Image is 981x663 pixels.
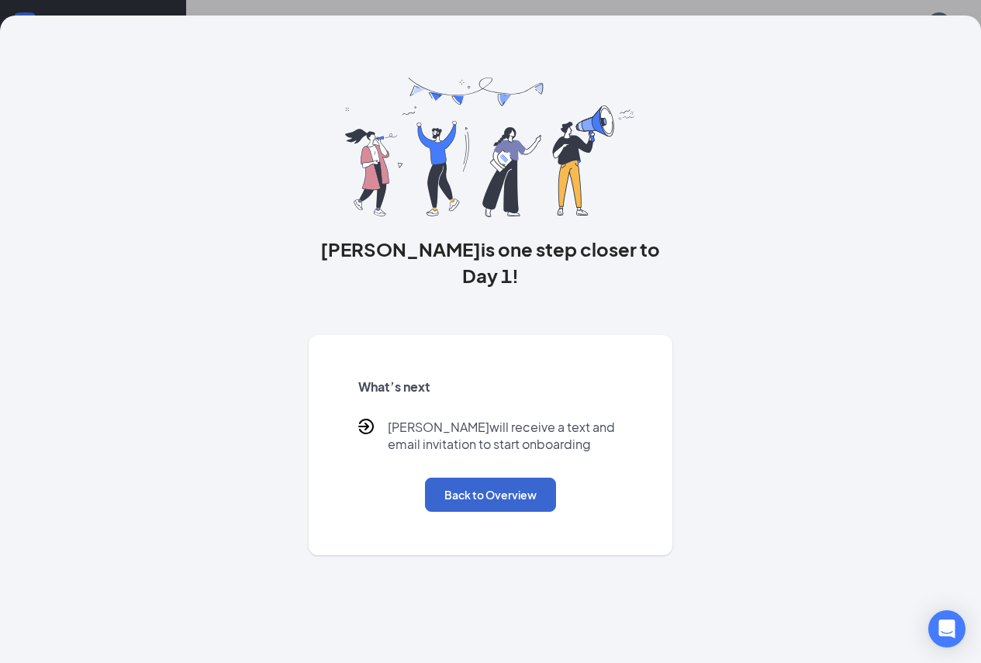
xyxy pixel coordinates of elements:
div: Open Intercom Messenger [928,610,965,647]
button: Back to Overview [425,478,556,512]
h3: [PERSON_NAME] is one step closer to Day 1! [309,236,672,288]
h5: What’s next [358,378,623,395]
img: you are all set [345,78,636,217]
p: [PERSON_NAME] will receive a text and email invitation to start onboarding [388,419,623,453]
